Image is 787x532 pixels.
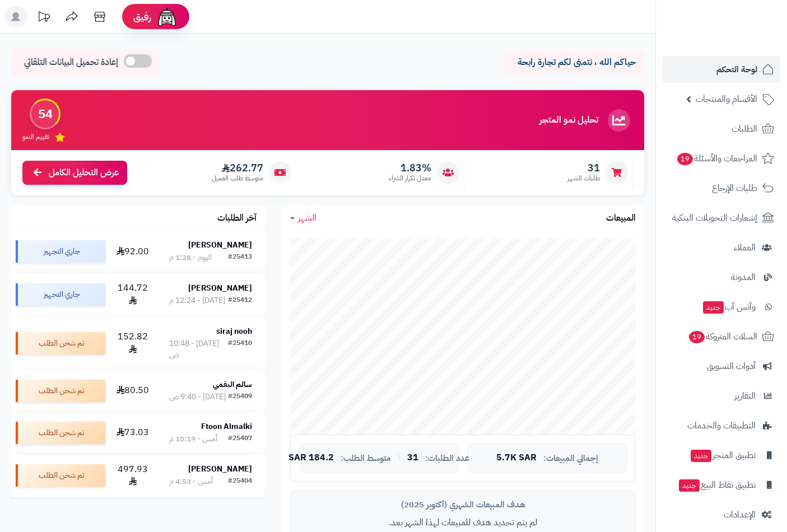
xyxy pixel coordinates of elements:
[290,212,316,225] a: الشهر
[663,353,780,380] a: أدوات التسويق
[169,433,217,445] div: أمس - 10:19 م
[711,8,776,32] img: logo-2.png
[663,323,780,350] a: السلات المتروكة19
[731,269,756,285] span: المدونة
[702,299,756,315] span: وآتس آب
[16,380,105,402] div: تم شحن الطلب
[696,91,757,107] span: الأقسام والمنتجات
[22,132,49,142] span: تقييم النمو
[724,507,756,522] span: الإعدادات
[734,388,756,404] span: التقارير
[16,332,105,354] div: تم شحن الطلب
[687,418,756,433] span: التطبيقات والخدمات
[513,56,636,69] p: حياكم الله ، نتمنى لكم تجارة رابحة
[677,152,694,166] span: 19
[22,161,127,185] a: عرض التحليل الكامل
[732,121,757,137] span: الطلبات
[712,180,757,196] span: طلبات الإرجاع
[663,234,780,261] a: العملاء
[567,162,600,174] span: 31
[690,447,756,463] span: تطبيق المتجر
[663,204,780,231] a: إشعارات التحويلات البنكية
[133,10,151,24] span: رفيق
[110,317,156,370] td: 152.82
[703,301,724,314] span: جديد
[543,454,598,463] span: إجمالي المبيعات:
[299,499,627,511] div: هدف المبيعات الشهري (أكتوبر 2025)
[169,295,225,306] div: [DATE] - 12:24 م
[672,210,757,226] span: إشعارات التحويلات البنكية
[663,412,780,439] a: التطبيقات والخدمات
[678,477,756,493] span: تطبيق نقاط البيع
[734,240,756,255] span: العملاء
[228,338,252,361] div: #25410
[16,283,105,306] div: جاري التجهيز
[49,166,119,179] span: عرض التحليل الكامل
[228,476,252,487] div: #25404
[110,231,156,272] td: 92.00
[389,174,431,183] span: معدل تكرار الشراء
[156,6,178,28] img: ai-face.png
[212,162,263,174] span: 262.77
[30,6,58,31] a: تحديثات المنصة
[110,412,156,454] td: 73.03
[16,422,105,444] div: تم شحن الطلب
[341,454,391,463] span: متوسط الطلب:
[188,239,252,251] strong: [PERSON_NAME]
[676,151,757,166] span: المراجعات والأسئلة
[716,62,757,77] span: لوحة التحكم
[688,329,757,344] span: السلات المتروكة
[539,115,598,125] h3: تحليل نمو المتجر
[213,379,252,390] strong: سالم البقمي
[663,442,780,469] a: تطبيق المتجرجديد
[389,162,431,174] span: 1.83%
[212,174,263,183] span: متوسط طلب العميل
[201,421,252,432] strong: Ftoon Almalki
[663,501,780,528] a: الإعدادات
[169,252,212,263] div: اليوم - 1:28 م
[567,174,600,183] span: طلبات الشهر
[228,433,252,445] div: #25407
[299,516,627,529] p: لم يتم تحديد هدف للمبيعات لهذا الشهر بعد.
[24,56,118,69] span: إعادة تحميل البيانات التلقائي
[606,213,636,223] h3: المبيعات
[110,454,156,498] td: 497.93
[496,453,537,463] span: 5.7K SAR
[228,391,252,403] div: #25409
[663,472,780,498] a: تطبيق نقاط البيعجديد
[16,240,105,263] div: جاري التجهيز
[188,463,252,475] strong: [PERSON_NAME]
[169,338,229,361] div: [DATE] - 10:48 ص
[663,264,780,291] a: المدونة
[663,56,780,83] a: لوحة التحكم
[288,453,334,463] span: 184.2 SAR
[707,358,756,374] span: أدوات التسويق
[228,295,252,306] div: #25412
[663,382,780,409] a: التقارير
[663,293,780,320] a: وآتس آبجديد
[663,115,780,142] a: الطلبات
[110,273,156,316] td: 144.72
[663,175,780,202] a: طلبات الإرجاع
[217,213,257,223] h3: آخر الطلبات
[663,145,780,172] a: المراجعات والأسئلة19
[679,479,700,492] span: جديد
[398,454,401,462] span: |
[688,330,706,344] span: 19
[228,252,252,263] div: #25413
[16,464,105,487] div: تم شحن الطلب
[169,391,226,403] div: [DATE] - 9:40 ص
[216,325,252,337] strong: siraj nooh
[110,370,156,412] td: 80.50
[188,282,252,294] strong: [PERSON_NAME]
[691,450,711,462] span: جديد
[407,453,418,463] span: 31
[425,454,469,463] span: عدد الطلبات:
[169,476,213,487] div: أمس - 4:53 م
[298,211,316,225] span: الشهر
